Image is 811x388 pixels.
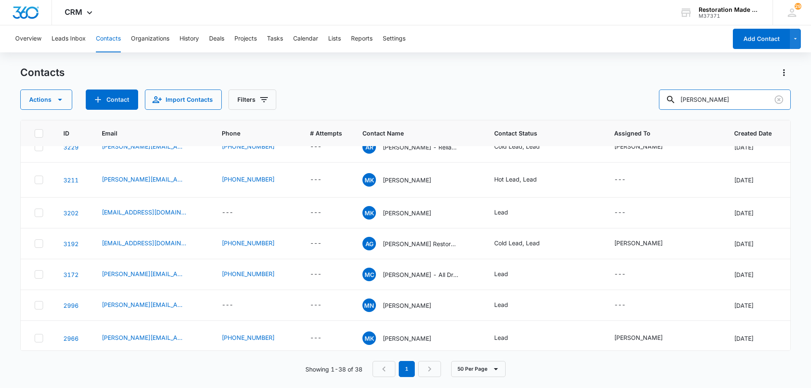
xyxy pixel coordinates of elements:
div: account id [699,13,760,19]
span: Contact Name [362,129,462,138]
span: 29 [795,3,801,10]
div: --- [310,175,321,185]
button: Organizations [131,25,169,52]
div: --- [614,175,626,185]
a: Navigate to contact details page for Mike Kokinos [63,176,79,184]
button: 50 Per Page [451,361,506,377]
a: [EMAIL_ADDRESS][DOMAIN_NAME] [102,239,186,247]
p: [PERSON_NAME] [383,301,431,310]
div: # Attempts - - Select to Edit Field [310,175,337,185]
div: # Attempts - - Select to Edit Field [310,239,337,249]
div: --- [310,208,321,218]
div: Cold Lead, Lead [494,142,540,151]
div: Cold Lead, Lead [494,239,540,247]
button: Deals [209,25,224,52]
button: Overview [15,25,41,52]
div: notifications count [795,3,801,10]
a: [PHONE_NUMBER] [222,142,275,151]
div: Phone - - Select to Edit Field [222,208,248,218]
div: [DATE] [734,270,784,279]
button: Reports [351,25,373,52]
span: MK [362,331,376,345]
nav: Pagination [373,361,441,377]
div: Assigned To - Gregg Sargent - Select to Edit Field [614,239,678,249]
div: Contact Status - Hot Lead, Lead - Select to Edit Field [494,175,552,185]
button: Import Contacts [145,90,222,110]
a: [PHONE_NUMBER] [222,269,275,278]
div: [PERSON_NAME] [614,239,663,247]
div: Assigned To - - Select to Edit Field [614,175,641,185]
div: Email - adam@reliant-az.com - Select to Edit Field [102,142,201,152]
span: AG [362,237,376,250]
button: Settings [383,25,405,52]
p: [PERSON_NAME] - All Dry Denver [383,270,459,279]
a: [PHONE_NUMBER] [222,333,275,342]
div: --- [614,300,626,310]
div: --- [310,239,321,249]
div: Contact Name - Mikel Koideli - Select to Edit Field [362,331,446,345]
span: # Attempts [310,129,342,138]
span: ID [63,129,69,138]
a: Navigate to contact details page for Mike Nunnally [63,302,79,309]
p: Showing 1-38 of 38 [305,365,362,374]
div: account name [699,6,760,13]
div: --- [614,208,626,218]
div: Email - mike@alldry.com - Select to Edit Field [102,269,201,279]
div: Email - mike@nbepropertyrestoration.com - Select to Edit Field [102,300,201,310]
div: Email - ag@gcrr.llc - Select to Edit Field [102,239,201,249]
div: Contact Name - Mike Kokinos - Select to Edit Field [362,206,446,220]
div: [DATE] [734,334,784,343]
span: Phone [222,129,278,138]
button: Tasks [267,25,283,52]
div: Phone - - Select to Edit Field [222,300,248,310]
div: Phone - 6029196305 - Select to Edit Field [222,142,290,152]
div: Assigned To - Gregg Sargent - Select to Edit Field [614,333,678,343]
a: [PERSON_NAME][EMAIL_ADDRESS][DOMAIN_NAME] [102,175,186,184]
div: Contact Status - Cold Lead, Lead - Select to Edit Field [494,239,555,249]
a: [EMAIL_ADDRESS][DOMAIN_NAME] [102,208,186,217]
div: Contact Status - Cold Lead, Lead - Select to Edit Field [494,142,555,152]
div: --- [310,300,321,310]
div: Contact Status - Lead - Select to Edit Field [494,300,523,310]
button: Projects [234,25,257,52]
p: [PERSON_NAME] [383,209,431,217]
a: Navigate to contact details page for Michael Cavallo - All Dry Denver [63,271,79,278]
div: Email - invoices@cleanwayrestore.com - Select to Edit Field [102,208,201,218]
div: Email - mikel@primerestorations.ca - Select to Edit Field [102,333,201,343]
div: [DATE] [734,239,784,248]
p: [PERSON_NAME] Restoration & Construction [383,239,459,248]
div: Contact Name - Alex Garcia Restoration & Construction - Select to Edit Field [362,237,474,250]
div: # Attempts - - Select to Edit Field [310,333,337,343]
div: Contact Name - Michael Cavallo - All Dry Denver - Select to Edit Field [362,268,474,281]
div: # Attempts - - Select to Edit Field [310,208,337,218]
div: Phone - 7062152294 - Select to Edit Field [222,175,290,185]
span: CRM [65,8,82,16]
span: MC [362,268,376,281]
div: [PERSON_NAME] [614,142,663,151]
span: MN [362,298,376,312]
a: [PERSON_NAME][EMAIL_ADDRESS][DOMAIN_NAME] [102,269,186,278]
span: Contact Status [494,129,582,138]
div: # Attempts - - Select to Edit Field [310,300,337,310]
a: [PERSON_NAME][EMAIL_ADDRESS][DOMAIN_NAME] [102,333,186,342]
div: Lead [494,300,508,309]
em: 1 [399,361,415,377]
button: Calendar [293,25,318,52]
div: Assigned To - - Select to Edit Field [614,269,641,279]
span: Assigned To [614,129,702,138]
button: Contacts [96,25,121,52]
a: [PHONE_NUMBER] [222,175,275,184]
div: --- [310,333,321,343]
div: Lead [494,333,508,342]
div: Contact Name - Adam Rothenburger - Reliant Restoration - Select to Edit Field [362,140,474,154]
button: Leads Inbox [52,25,86,52]
button: Filters [229,90,276,110]
div: Contact Status - Lead - Select to Edit Field [494,333,523,343]
div: [DATE] [734,176,784,185]
p: [PERSON_NAME] [383,334,431,343]
div: --- [310,142,321,152]
button: Add Contact [733,29,790,49]
div: Assigned To - Gregg Sargent - Select to Edit Field [614,142,678,152]
div: Contact Status - Lead - Select to Edit Field [494,269,523,279]
a: Navigate to contact details page for Mike Kokinos [63,209,79,217]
